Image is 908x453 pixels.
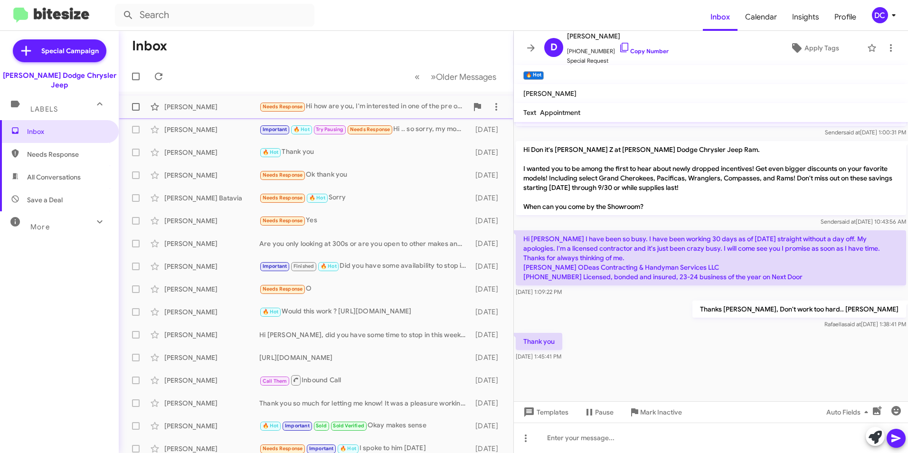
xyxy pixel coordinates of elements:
span: Text [523,108,536,117]
div: [PERSON_NAME] [164,170,259,180]
span: Inbox [27,127,108,136]
span: Auto Fields [826,404,872,421]
span: More [30,223,50,231]
span: Important [263,263,287,269]
div: [DATE] [471,125,506,134]
span: 🔥 Hot [321,263,337,269]
a: Calendar [738,3,785,31]
span: Needs Response [263,172,303,178]
span: » [431,71,436,83]
span: All Conversations [27,172,81,182]
span: Save a Deal [27,195,63,205]
div: Thank you so much for letting me know! It was a pleasure working with you! [259,398,471,408]
div: [PERSON_NAME] [164,102,259,112]
a: Profile [827,3,864,31]
span: Special Request [567,56,669,66]
div: [DATE] [471,148,506,157]
span: Important [285,423,310,429]
span: [PERSON_NAME] [523,89,577,98]
div: [PERSON_NAME] [164,262,259,271]
div: [PERSON_NAME] [164,398,259,408]
button: Mark Inactive [621,404,690,421]
span: Special Campaign [41,46,99,56]
a: Copy Number [619,47,669,55]
span: Needs Response [350,126,390,132]
span: [PERSON_NAME] [567,30,669,42]
div: [PERSON_NAME] [164,330,259,340]
h1: Inbox [132,38,167,54]
span: Needs Response [263,286,303,292]
div: [DATE] [471,216,506,226]
a: Inbox [703,3,738,31]
p: Hi [PERSON_NAME] I have been so busy. I have been working 30 days as of [DATE] straight without a... [516,230,906,285]
div: [DATE] [471,239,506,248]
nav: Page navigation example [409,67,502,86]
div: [DATE] [471,307,506,317]
span: Labels [30,105,58,113]
button: DC [864,7,898,23]
div: Hi .. so sorry, my mom has not been well !! I'll get back to you !! Thank you !! [259,124,471,135]
div: [PERSON_NAME] [164,216,259,226]
div: [DATE] [471,353,506,362]
button: Previous [409,67,426,86]
div: DC [872,7,888,23]
span: Sold [316,423,327,429]
a: Insights [785,3,827,31]
span: said at [844,321,861,328]
span: Needs Response [263,217,303,224]
p: Thanks [PERSON_NAME], Don't work too hard.. [PERSON_NAME] [692,301,906,318]
a: Special Campaign [13,39,106,62]
div: O [259,283,471,294]
span: [DATE] 1:45:41 PM [516,353,561,360]
span: 🔥 Hot [340,445,356,452]
span: 🔥 Hot [263,309,279,315]
span: Call Them [263,378,287,384]
span: 🔥 Hot [263,149,279,155]
span: Finished [293,263,314,269]
span: Templates [521,404,568,421]
small: 🔥 Hot [523,71,544,80]
div: [DATE] [471,170,506,180]
div: [DATE] [471,421,506,431]
div: [PERSON_NAME] [164,284,259,294]
span: Needs Response [263,445,303,452]
div: Hi [PERSON_NAME], did you have some time to stop in this weekend? [259,330,471,340]
div: [DATE] [471,398,506,408]
div: [DATE] [471,284,506,294]
span: [PHONE_NUMBER] [567,42,669,56]
button: Apply Tags [766,39,862,57]
div: [PERSON_NAME] [164,239,259,248]
span: Try Pausing [316,126,343,132]
span: Needs Response [263,104,303,110]
div: Did you have some availability to stop in [DATE]? [259,261,471,272]
span: Needs Response [27,150,108,159]
div: Are you only looking at 300s or are you open to other makes and models? [259,239,471,248]
div: [PERSON_NAME] [164,125,259,134]
span: said at [839,218,856,225]
div: Inbound Call [259,374,471,386]
span: « [415,71,420,83]
input: Search [115,4,314,27]
button: Templates [514,404,576,421]
span: Rafaella [DATE] 1:38:41 PM [824,321,906,328]
div: [PERSON_NAME] [164,376,259,385]
div: [PERSON_NAME] [164,148,259,157]
span: 🔥 Hot [309,195,325,201]
div: [DATE] [471,262,506,271]
span: Apply Tags [804,39,839,57]
div: [PERSON_NAME] [164,353,259,362]
div: [DATE] [471,193,506,203]
span: Needs Response [263,195,303,201]
span: 🔥 Hot [293,126,310,132]
div: [PERSON_NAME] Batavia [164,193,259,203]
div: [URL][DOMAIN_NAME] [259,353,471,362]
div: [PERSON_NAME] [164,307,259,317]
div: Ok thank you [259,170,471,180]
div: Would this work ? [URL][DOMAIN_NAME] [259,306,471,317]
div: Yes [259,215,471,226]
span: Sold Verified [333,423,364,429]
